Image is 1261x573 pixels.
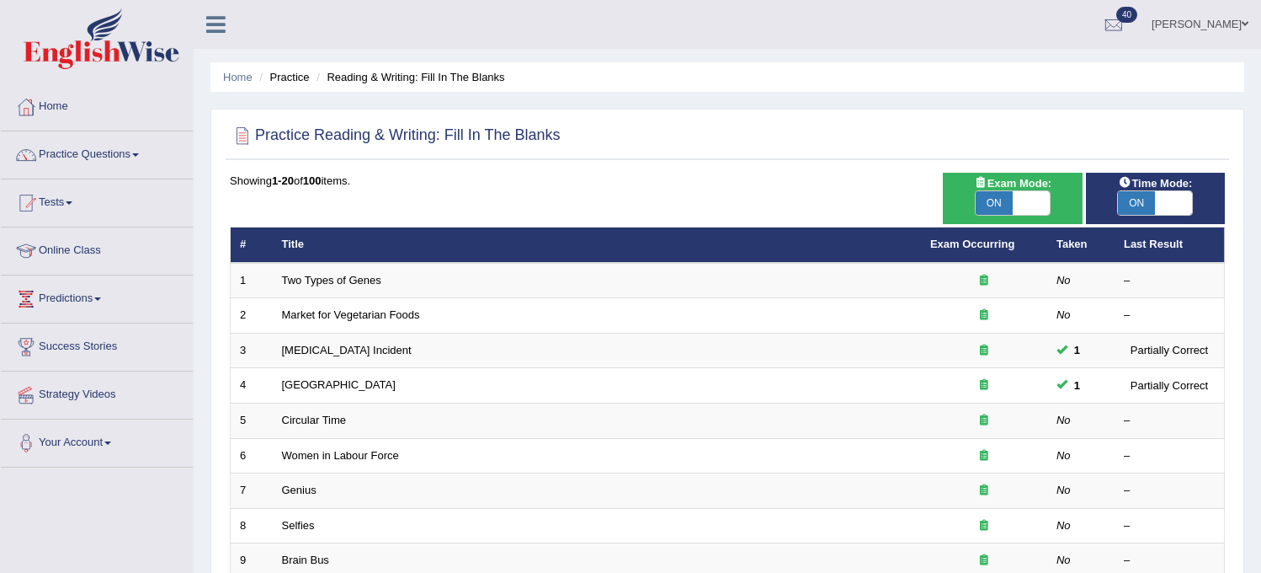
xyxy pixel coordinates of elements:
[312,69,504,85] li: Reading & Writing: Fill In The Blanks
[282,274,381,286] a: Two Types of Genes
[282,344,412,356] a: [MEDICAL_DATA] Incident
[1056,414,1071,426] em: No
[303,174,322,187] b: 100
[1,179,193,222] a: Tests
[1124,308,1215,324] div: –
[231,508,273,544] td: 8
[1124,413,1215,429] div: –
[976,191,1013,215] span: ON
[1124,341,1215,359] div: Partially Correct
[943,173,1082,224] div: Show exams occurring in exams
[1,83,193,126] a: Home
[282,484,317,496] a: Genius
[930,553,1038,569] div: Exam occurring question
[930,483,1038,499] div: Exam occurring question
[930,448,1038,464] div: Exam occurring question
[1056,274,1071,286] em: No
[1056,484,1071,496] em: No
[1124,553,1215,569] div: –
[282,519,315,532] a: Selfies
[231,404,273,439] td: 5
[282,414,347,426] a: Circular Time
[1,276,193,318] a: Predictions
[231,474,273,509] td: 7
[231,228,273,263] th: #
[1,228,193,270] a: Online Class
[1192,191,1229,215] span: OFF
[1124,448,1215,464] div: –
[1056,519,1071,532] em: No
[1067,341,1087,359] span: You can still take this question
[282,378,396,391] a: [GEOGRAPHIC_DATA]
[1111,174,1199,192] span: Time Mode:
[1124,483,1215,499] div: –
[230,123,561,148] h2: Practice Reading & Writing: Fill In The Blanks
[1,372,193,414] a: Strategy Videos
[230,173,1225,189] div: Showing of items.
[930,518,1038,534] div: Exam occurring question
[231,263,273,298] td: 1
[1056,554,1071,566] em: No
[282,554,329,566] a: Brain Bus
[1,420,193,462] a: Your Account
[930,343,1038,359] div: Exam occurring question
[255,69,309,85] li: Practice
[930,378,1038,394] div: Exam occurring question
[1050,191,1087,215] span: OFF
[930,238,1014,250] a: Exam Occurring
[231,438,273,474] td: 6
[930,273,1038,289] div: Exam occurring question
[1124,377,1215,394] div: Partially Correct
[1115,228,1225,263] th: Last Result
[1124,273,1215,289] div: –
[1,324,193,366] a: Success Stories
[1116,7,1137,23] span: 40
[1124,518,1215,534] div: –
[1118,191,1155,215] span: ON
[231,333,273,368] td: 3
[231,368,273,404] td: 4
[1056,449,1071,462] em: No
[1067,377,1087,394] span: You can still take this question
[272,174,294,187] b: 1-20
[223,71,253,83] a: Home
[1047,228,1115,263] th: Taken
[273,228,921,263] th: Title
[1056,308,1071,321] em: No
[930,308,1038,324] div: Exam occurring question
[1,131,193,174] a: Practice Questions
[967,174,1058,192] span: Exam Mode:
[231,298,273,334] td: 2
[282,449,399,462] a: Women in Labour Force
[282,308,420,321] a: Market for Vegetarian Foods
[930,413,1038,429] div: Exam occurring question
